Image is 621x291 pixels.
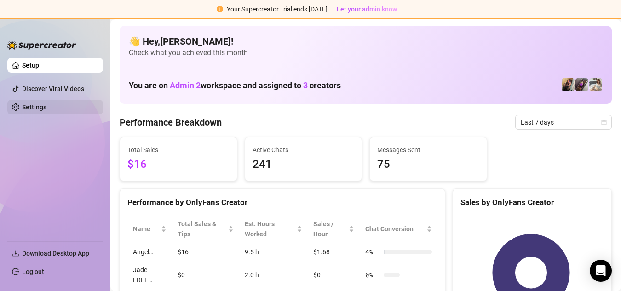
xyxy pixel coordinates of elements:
[170,80,201,90] span: Admin 2
[245,219,294,239] div: Est. Hours Worked
[460,196,604,209] div: Sales by OnlyFans Creator
[308,215,360,243] th: Sales / Hour
[227,6,329,13] span: Your Supercreator Trial ends [DATE].
[303,80,308,90] span: 3
[337,6,397,13] span: Let your admin know
[333,4,401,15] button: Let your admin know
[127,196,437,209] div: Performance by OnlyFans Creator
[239,243,307,261] td: 9.5 h
[239,261,307,289] td: 2.0 h
[308,243,360,261] td: $1.68
[575,78,588,91] img: Jade FREE
[360,215,437,243] th: Chat Conversion
[129,35,603,48] h4: 👋 Hey, [PERSON_NAME] !
[589,78,602,91] img: Angel
[172,261,239,289] td: $0
[127,243,172,261] td: Angel…
[127,261,172,289] td: Jade FREE…
[308,261,360,289] td: $0
[313,219,347,239] span: Sales / Hour
[590,260,612,282] div: Open Intercom Messenger
[562,78,575,91] img: Jade VIP
[601,120,607,125] span: calendar
[7,40,76,50] img: logo-BBDzfeDw.svg
[22,62,39,69] a: Setup
[129,80,341,91] h1: You are on workspace and assigned to creators
[377,145,479,155] span: Messages Sent
[365,224,425,234] span: Chat Conversion
[178,219,226,239] span: Total Sales & Tips
[217,6,223,12] span: exclamation-circle
[129,48,603,58] span: Check what you achieved this month
[22,250,89,257] span: Download Desktop App
[120,116,222,129] h4: Performance Breakdown
[22,268,44,275] a: Log out
[12,250,19,257] span: download
[365,270,380,280] span: 0 %
[22,103,46,111] a: Settings
[172,215,239,243] th: Total Sales & Tips
[172,243,239,261] td: $16
[127,215,172,243] th: Name
[253,145,355,155] span: Active Chats
[127,156,230,173] span: $16
[521,115,606,129] span: Last 7 days
[22,85,84,92] a: Discover Viral Videos
[365,247,380,257] span: 4 %
[127,145,230,155] span: Total Sales
[377,156,479,173] span: 75
[253,156,355,173] span: 241
[133,224,159,234] span: Name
